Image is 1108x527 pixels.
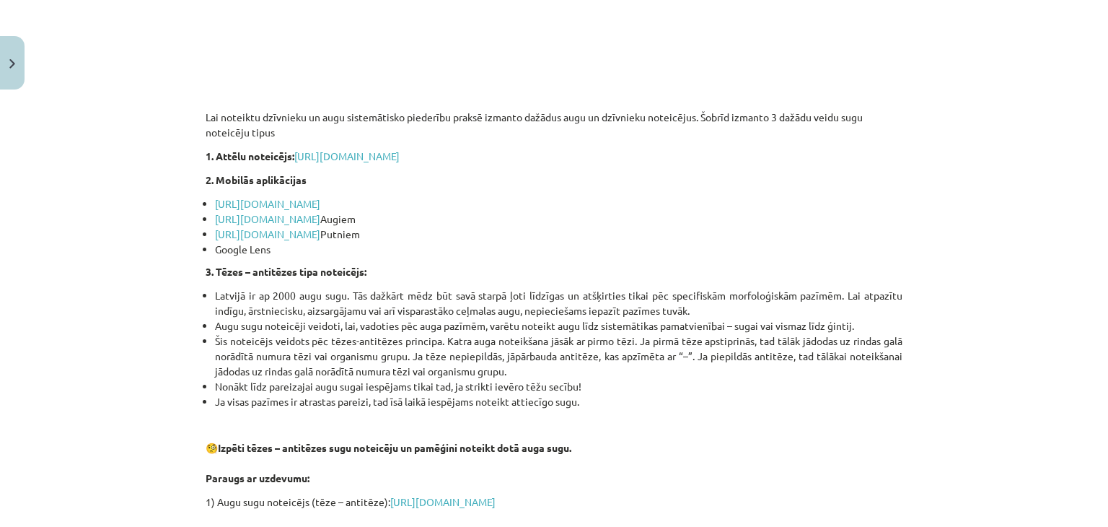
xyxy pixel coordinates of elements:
li: Putniem [215,227,902,242]
li: Šis noteicējs veidots pēc tēzes-antitēzes principa. Katra auga noteikšana jāsāk ar pirmo tēzi. Ja... [215,334,902,379]
li: Ja visas pazīmes ir atrastas pareizi, tad īsā laikā iespējams noteikt attiecīgo sugu. [215,394,902,409]
a: [URL][DOMAIN_NAME] [215,197,320,210]
strong: 2. Mobilās aplikācijas [206,173,307,186]
strong: Paraugs ar uzdevumu: [206,471,309,484]
a: [URL][DOMAIN_NAME] [215,227,320,240]
p: 🧐 [206,440,902,486]
img: icon-close-lesson-0947bae3869378f0d4975bcd49f059093ad1ed9edebbc8119c70593378902aed.svg [9,59,15,69]
li: Augu sugu noteicēji veidoti, lai, vadoties pēc auga pazīmēm, varētu noteikt augu līdz sistemātika... [215,318,902,334]
li: Latvijā ir ap 2000 augu sugu. Tās dažkārt mēdz būt savā starpā ļoti līdzīgas un atšķirties tikai ... [215,288,902,318]
a: [URL][DOMAIN_NAME] [215,212,320,225]
strong: 3. Tēzes – antitēzes tipa noteicējs: [206,265,366,278]
a: [URL][DOMAIN_NAME] [294,149,400,162]
li: Nonākt līdz pareizajai augu sugai iespējams tikai tad, ja strikti ievēro tēžu secību! [215,379,902,394]
strong: 1. Attēlu noteicējs: [206,149,294,162]
li: Augiem [215,212,902,227]
p: Lai noteiktu dzīvnieku un augu sistemātisko piederību praksē izmanto dažādus augu un dzīvnieku no... [206,95,902,140]
li: Google Lens [215,242,902,257]
strong: Izpēti tēzes – antitēzes sugu noteicēju un pamēģini noteikt dotā auga sugu. [218,441,571,454]
a: [URL][DOMAIN_NAME] [390,495,496,508]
